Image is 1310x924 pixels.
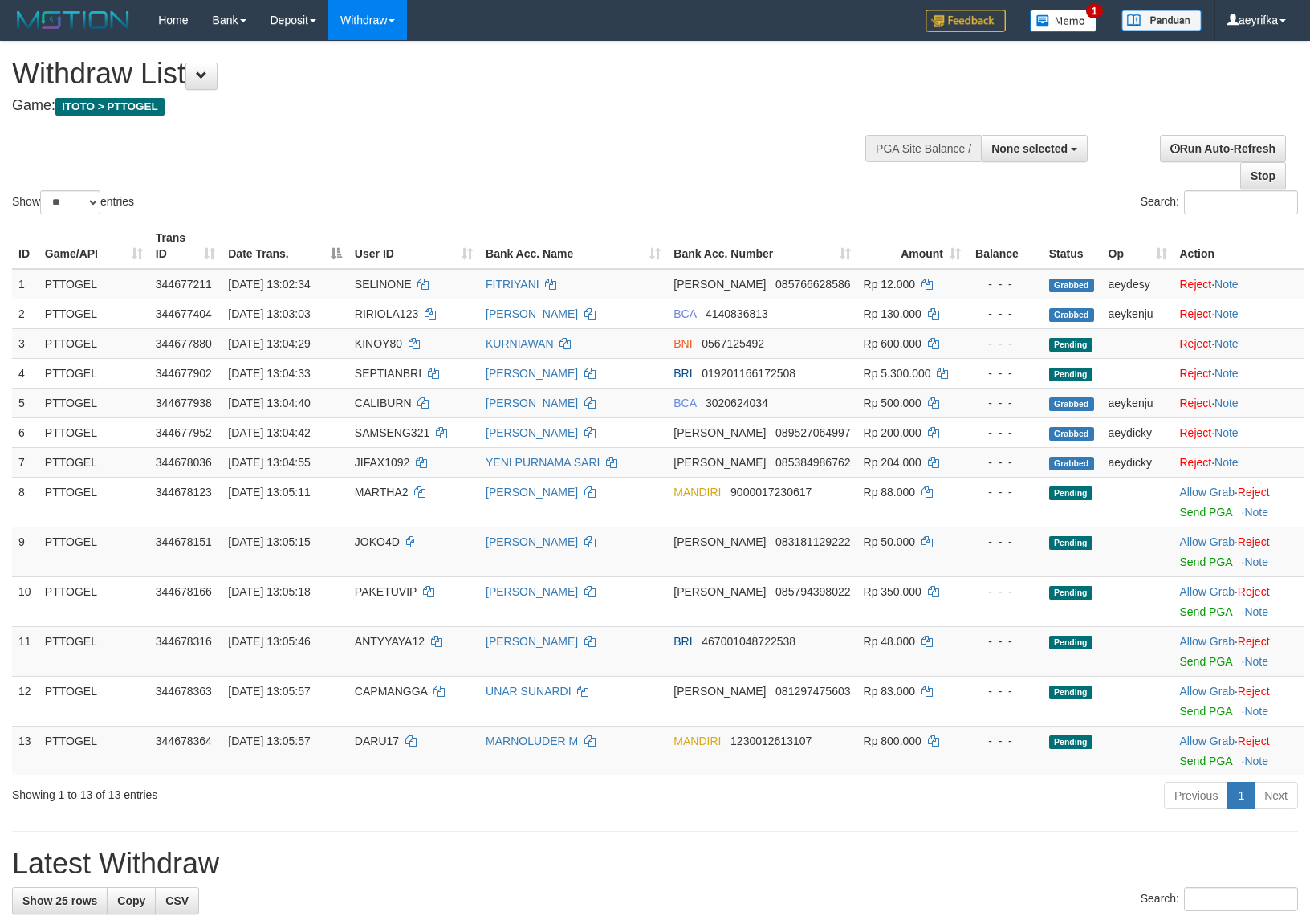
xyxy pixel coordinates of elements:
td: · [1174,328,1304,358]
th: Amount: activate to sort column ascending [857,223,968,269]
span: [DATE] 13:02:34 [228,278,310,291]
a: [PERSON_NAME] [486,307,578,320]
span: SELINONE [355,278,412,291]
span: Copy 9000017230617 to clipboard [730,486,812,499]
span: Pending [1049,636,1092,649]
a: Reject [1180,367,1212,380]
div: - - - [974,683,1036,699]
span: 344678363 [156,685,212,698]
span: Copy 081297475603 to clipboard [775,685,850,698]
th: Date Trans.: activate to sort column descending [222,223,348,269]
a: Stop [1240,162,1286,189]
a: CSV [155,887,199,914]
td: · [1174,388,1304,417]
a: Note [1244,705,1268,718]
td: 8 [12,477,39,527]
a: Run Auto-Refresh [1160,135,1286,162]
th: Status [1043,223,1102,269]
a: Send PGA [1180,506,1232,519]
span: JOKO4D [355,535,400,548]
a: UNAR SUNARDI [486,685,572,698]
a: Note [1244,655,1268,668]
span: MANDIRI [673,735,721,747]
span: [PERSON_NAME] [673,456,766,469]
span: ANTYYAYA12 [355,635,425,648]
span: 344677404 [156,307,212,320]
td: PTTOGEL [39,527,149,576]
select: Showentries [40,190,100,214]
a: Reject [1180,456,1212,469]
span: Show 25 rows [22,894,97,907]
td: · [1174,477,1304,527]
td: PTTOGEL [39,269,149,299]
a: Reject [1180,426,1212,439]
span: 344677880 [156,337,212,350]
td: · [1174,576,1304,626]
td: · [1174,358,1304,388]
a: Reject [1238,535,1270,548]
span: Pending [1049,735,1092,749]
span: 344678123 [156,486,212,499]
label: Search: [1141,190,1298,214]
a: Reject [1180,278,1212,291]
span: 1 [1086,4,1103,18]
span: SAMSENG321 [355,426,429,439]
span: [DATE] 13:04:40 [228,397,310,409]
td: PTTOGEL [39,388,149,417]
span: Grabbed [1049,457,1094,470]
div: Showing 1 to 13 of 13 entries [12,780,534,803]
span: Copy 083181129222 to clipboard [775,535,850,548]
img: MOTION_logo.png [12,8,134,32]
a: Note [1214,397,1239,409]
span: MARTHA2 [355,486,409,499]
span: [PERSON_NAME] [673,535,766,548]
span: [DATE] 13:04:42 [228,426,310,439]
div: - - - [974,276,1036,292]
span: · [1180,486,1238,499]
span: Copy 085766628586 to clipboard [775,278,850,291]
td: · [1174,676,1304,726]
div: - - - [974,365,1036,381]
div: - - - [974,336,1036,352]
span: 344678151 [156,535,212,548]
a: Send PGA [1180,705,1232,718]
span: [DATE] 13:03:03 [228,307,310,320]
a: Note [1214,337,1239,350]
span: BRI [673,367,692,380]
a: [PERSON_NAME] [486,535,578,548]
td: PTTOGEL [39,626,149,676]
div: - - - [974,633,1036,649]
span: Grabbed [1049,279,1094,292]
span: CALIBURN [355,397,412,409]
span: Copy 467001048722538 to clipboard [702,635,795,648]
td: PTTOGEL [39,447,149,477]
td: 1 [12,269,39,299]
span: · [1180,635,1238,648]
a: [PERSON_NAME] [486,635,578,648]
span: Rp 83.000 [864,685,916,698]
a: Reject [1238,486,1270,499]
span: 344677952 [156,426,212,439]
span: Grabbed [1049,427,1094,441]
th: Bank Acc. Name: activate to sort column ascending [479,223,667,269]
span: Copy 085384986762 to clipboard [775,456,850,469]
td: 5 [12,388,39,417]
a: 1 [1227,782,1255,809]
td: · [1174,299,1304,328]
a: Reject [1238,635,1270,648]
div: PGA Site Balance / [865,135,981,162]
a: FITRIYANI [486,278,539,291]
span: DARU17 [355,735,399,747]
td: 12 [12,676,39,726]
span: [DATE] 13:05:46 [228,635,310,648]
th: Balance [967,223,1043,269]
td: PTTOGEL [39,328,149,358]
span: Rp 130.000 [864,307,921,320]
th: Bank Acc. Number: activate to sort column ascending [667,223,856,269]
a: MARNOLUDER M [486,735,578,747]
td: aeydicky [1102,417,1174,447]
span: [DATE] 13:04:29 [228,337,310,350]
a: KURNIAWAN [486,337,554,350]
span: Copy 019201166172508 to clipboard [702,367,795,380]
a: Send PGA [1180,655,1232,668]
